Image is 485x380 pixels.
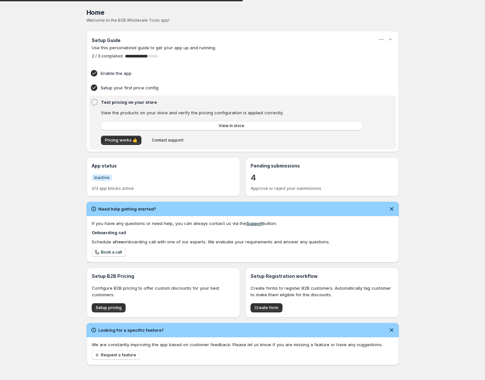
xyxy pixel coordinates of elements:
p: Create forms to register B2B customers. Automatically tag customer to make them eligible for the ... [251,285,394,298]
span: Create form [255,305,279,310]
button: Pricing works 👍 [101,136,141,145]
h2: Need help getting started? [98,206,156,212]
div: Schedule a onboarding call with one of our experts. We evaluate your requirements and answer any ... [92,238,394,245]
span: Setup pricing [96,305,122,310]
h3: Setup B2B Pricing [92,273,235,279]
h4: Setup your first price config [101,84,364,91]
p: 0/3 app blocks active [92,186,235,191]
span: Inactive [94,175,109,180]
h3: Setup Registration workflow [251,273,394,279]
button: Create form [251,303,282,312]
span: 2 / 3 completed [92,54,123,59]
p: We are constantly improving the app based on customer feedback. Please let us know if you are mis... [92,341,394,348]
span: Book a call [101,250,122,255]
div: If you have any questions or need help, you can always contact us via the button. [92,220,394,227]
h4: Enable the app [101,70,364,77]
span: Request a feature [101,352,136,358]
h3: Setup Guide [92,37,121,44]
a: View in store [101,121,362,130]
button: Dismiss notification [387,204,396,213]
h2: Looking for a specific feature? [98,327,164,333]
a: 4 [251,172,256,183]
h4: Test pricing on your store [101,99,364,105]
p: Approve or reject your submissions [251,186,394,191]
h3: App status [92,163,235,169]
a: Book a call [92,248,126,257]
p: Configure B2B pricing to offer custom discounts for your best customers. [92,285,235,298]
h3: Pending submissions [251,163,394,169]
button: Dismiss notification [387,325,396,335]
a: Support [246,221,263,226]
button: Request a feature [92,350,140,360]
p: View the products on your store and verify the pricing configuration is applied correctly. [101,109,362,116]
a: InfoInactive [92,174,112,181]
span: View in store [219,123,244,128]
button: Setup pricing [92,303,126,312]
b: free [115,239,124,244]
p: Welcome to the B2B Wholesale Tools app! [86,18,399,23]
h4: Onboarding call [92,229,394,236]
span: Contact support [152,138,183,143]
button: Contact support [148,136,187,145]
span: Pricing works 👍 [105,138,137,143]
span: Home [86,9,105,16]
p: Use this personalized guide to get your app up and running. [92,44,394,51]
